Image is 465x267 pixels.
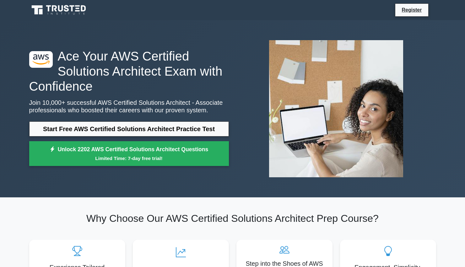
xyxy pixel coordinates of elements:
[29,99,229,114] p: Join 10,000+ successful AWS Certified Solutions Architect - Associate professionals who boosted t...
[29,212,436,224] h2: Why Choose Our AWS Certified Solutions Architect Prep Course?
[29,121,229,136] a: Start Free AWS Certified Solutions Architect Practice Test
[29,141,229,166] a: Unlock 2202 AWS Certified Solutions Architect QuestionsLimited Time: 7-day free trial!
[29,49,229,94] h1: Ace Your AWS Certified Solutions Architect Exam with Confidence
[398,6,425,14] a: Register
[37,155,221,162] small: Limited Time: 7-day free trial!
